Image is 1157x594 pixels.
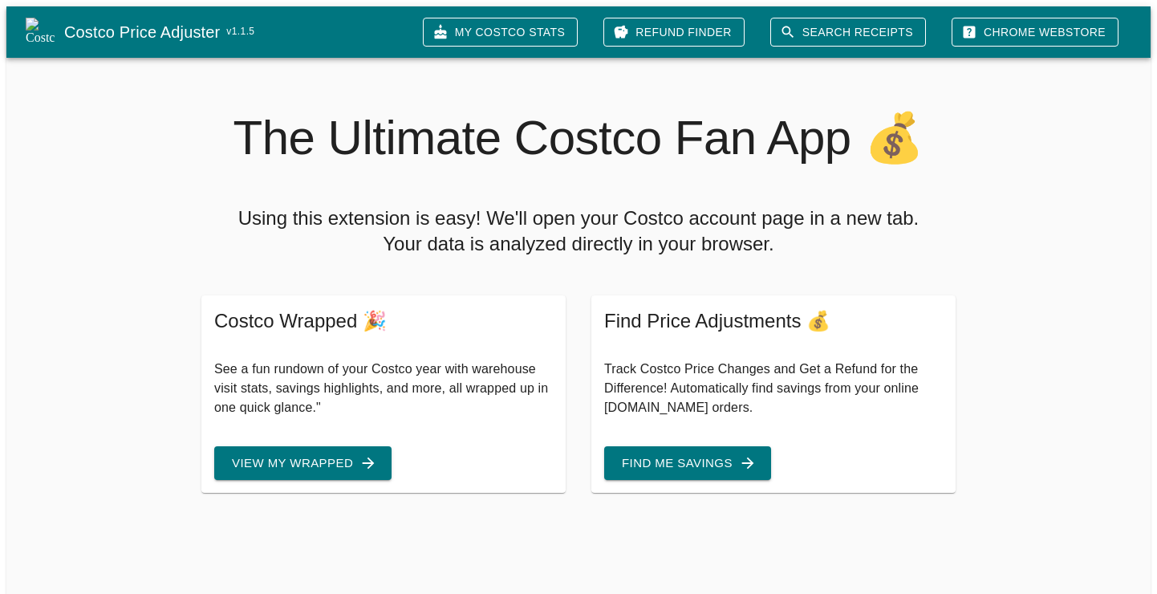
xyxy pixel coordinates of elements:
span: Costco Wrapped 🎉 [214,308,553,334]
span: Find Price Adjustments 💰 [604,308,943,334]
p: See a fun rundown of your Costco year with warehouse visit stats, savings highlights, and more, a... [214,360,553,417]
h2: The Ultimate Costco Fan App 💰 [199,109,957,167]
a: Find Price Adjustments 💰Track Costco Price Changes and Get a Refund for the Difference! Automatic... [591,295,956,493]
h5: Using this extension is easy! We'll open your Costco account page in a new tab. Your data is anal... [199,205,957,257]
a: Refund Finder [603,18,745,47]
p: Track Costco Price Changes and Get a Refund for the Difference! Automatically find savings from y... [604,360,943,417]
a: Costco Price Adjuster v1.1.5 [64,19,410,45]
a: Costco Wrapped 🎉See a fun rundown of your Costco year with warehouse visit stats, savings highlig... [201,295,566,493]
button: View My Wrapped [214,446,392,480]
button: Find Me Savings [604,446,771,480]
span: v 1.1.5 [226,24,254,40]
a: Chrome Webstore [952,18,1118,47]
img: Costco Price Adjuster [26,18,55,47]
a: Search Receipts [770,18,926,47]
a: My Costco Stats [423,18,578,47]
